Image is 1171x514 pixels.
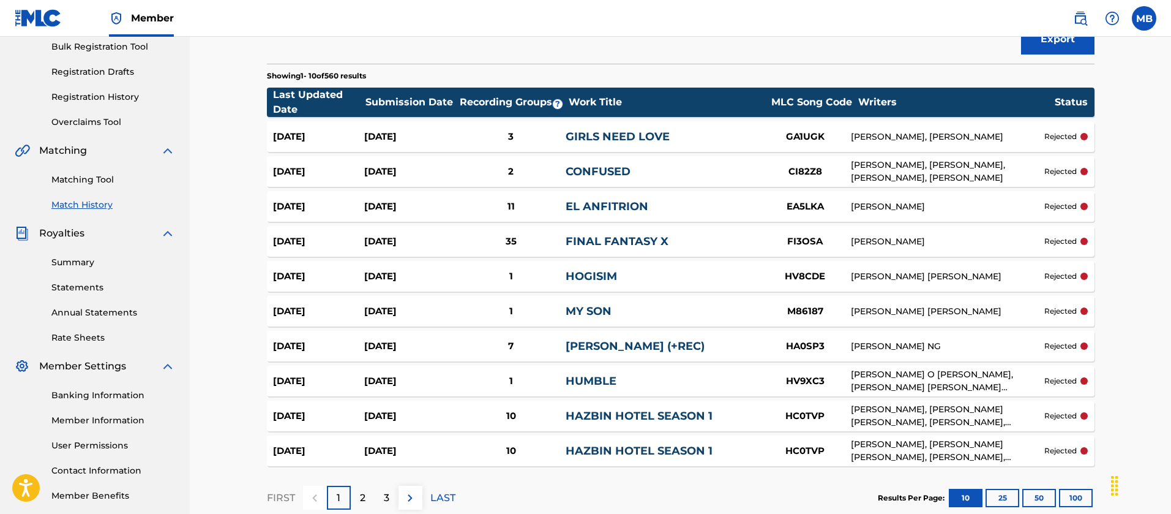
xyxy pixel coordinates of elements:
a: [PERSON_NAME] (+REC) [566,339,705,353]
div: [DATE] [364,409,456,423]
div: HA0SP3 [759,339,851,353]
button: 25 [986,489,1019,507]
span: Royalties [39,226,84,241]
div: CI82Z8 [759,165,851,179]
div: [DATE] [273,304,365,319]
a: Contact Information [51,464,175,477]
div: User Menu [1132,6,1156,31]
div: [DATE] [364,235,456,249]
img: Top Rightsholder [109,11,124,26]
a: EL ANFITRION [566,200,648,213]
img: right [403,491,417,505]
div: GA1UGK [759,130,851,144]
img: MLC Logo [15,9,62,27]
div: HV8CDE [759,270,851,284]
div: [DATE] [273,339,365,353]
img: expand [160,359,175,374]
div: HC0TVP [759,444,851,458]
a: Registration History [51,91,175,104]
div: [DATE] [364,339,456,353]
p: LAST [430,491,455,505]
a: Match History [51,198,175,211]
p: FIRST [267,491,295,505]
div: [DATE] [273,270,365,284]
a: Statements [51,281,175,294]
div: [DATE] [273,130,365,144]
p: rejected [1044,201,1077,212]
div: Status [1055,95,1088,110]
p: 2 [360,491,365,505]
div: 10 [456,409,566,423]
p: rejected [1044,166,1077,177]
div: Work Title [569,95,765,110]
button: 10 [949,489,982,507]
div: [PERSON_NAME], [PERSON_NAME], [PERSON_NAME], [PERSON_NAME] [851,159,1044,184]
button: Export [1021,24,1094,55]
img: help [1105,11,1120,26]
div: [PERSON_NAME] [PERSON_NAME] [851,270,1044,283]
div: [DATE] [364,304,456,319]
div: FI3OSA [759,235,851,249]
div: [PERSON_NAME], [PERSON_NAME] [PERSON_NAME], [PERSON_NAME], [PERSON_NAME] [851,438,1044,464]
a: Public Search [1068,6,1093,31]
img: expand [160,226,175,241]
div: 11 [456,200,566,214]
div: [PERSON_NAME] O [PERSON_NAME], [PERSON_NAME] [PERSON_NAME] [PERSON_NAME] [PERSON_NAME], WRITERS D... [851,368,1044,394]
button: 100 [1059,489,1093,507]
div: HC0TVP [759,409,851,423]
div: M86187 [759,304,851,319]
div: [PERSON_NAME], [PERSON_NAME] [PERSON_NAME], [PERSON_NAME], [PERSON_NAME] [851,403,1044,429]
div: [PERSON_NAME] NG [851,340,1044,353]
a: HAZBIN HOTEL SEASON 1 [566,444,713,458]
div: 7 [456,339,566,353]
div: 3 [456,130,566,144]
a: User Permissions [51,439,175,452]
iframe: Chat Widget [1110,455,1171,514]
div: [DATE] [364,374,456,388]
p: rejected [1044,131,1077,142]
div: 1 [456,374,566,388]
img: search [1073,11,1088,26]
div: [DATE] [273,235,365,249]
div: [PERSON_NAME] [PERSON_NAME] [851,305,1044,318]
p: rejected [1044,376,1077,387]
div: Drag [1105,467,1124,504]
a: Matching Tool [51,173,175,186]
div: [PERSON_NAME], [PERSON_NAME] [851,130,1044,143]
button: 50 [1022,489,1056,507]
div: 2 [456,165,566,179]
div: 10 [456,444,566,458]
p: 3 [384,491,389,505]
div: [DATE] [273,374,365,388]
div: [DATE] [364,270,456,284]
div: 1 [456,270,566,284]
a: MY SON [566,304,612,318]
a: FINAL FANTASY X [566,235,668,248]
img: expand [160,143,175,158]
a: CONFUSED [566,165,630,178]
a: Summary [51,256,175,269]
a: Overclaims Tool [51,116,175,129]
span: Member [131,11,174,25]
div: Help [1100,6,1124,31]
a: HUMBLE [566,374,616,388]
div: [DATE] [273,409,365,423]
div: [DATE] [273,200,365,214]
div: [PERSON_NAME] [851,200,1044,213]
div: [DATE] [273,165,365,179]
span: ? [553,99,563,109]
p: Showing 1 - 10 of 560 results [267,70,366,81]
div: Writers [858,95,1054,110]
p: rejected [1044,445,1077,456]
a: HOGISIM [566,270,617,283]
div: HV9XC3 [759,374,851,388]
div: [DATE] [364,444,456,458]
div: Last Updated Date [273,88,365,117]
a: HAZBIN HOTEL SEASON 1 [566,409,713,423]
p: Results Per Page: [878,493,948,504]
a: Banking Information [51,389,175,402]
a: Member Benefits [51,489,175,502]
div: EA5LKA [759,200,851,214]
p: rejected [1044,341,1077,352]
